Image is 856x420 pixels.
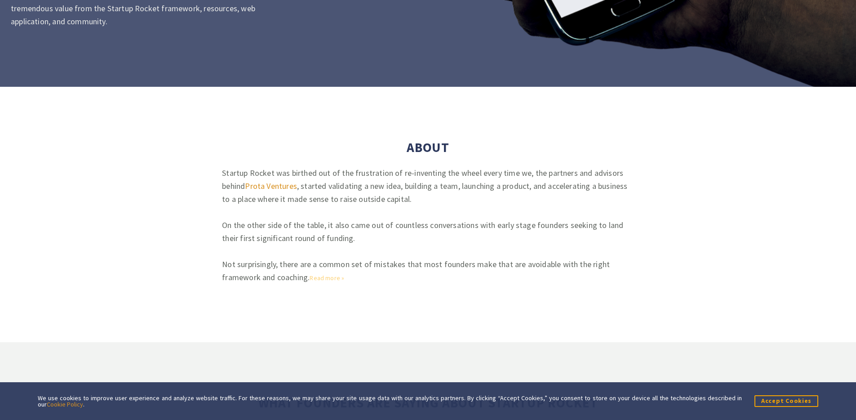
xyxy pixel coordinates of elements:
p: Not surprisingly, there are a common set of mistakes that most founders make that are avoidable w... [222,258,634,284]
a: Cookie Policy [47,400,83,408]
p: Startup Rocket was birthed out of the frustration of re-inventing the wheel every time we, the pa... [222,166,634,206]
button: Accept Cookies [754,395,818,407]
h2: About [222,139,634,156]
a: Prota Ventures [245,181,297,191]
p: On the other side of the table, it also came out of countless conversations with early stage foun... [222,219,634,245]
div: We use cookies to improve user experience and analyze website traffic. For these reasons, we may ... [38,395,742,407]
a: Read more » [310,274,344,282]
